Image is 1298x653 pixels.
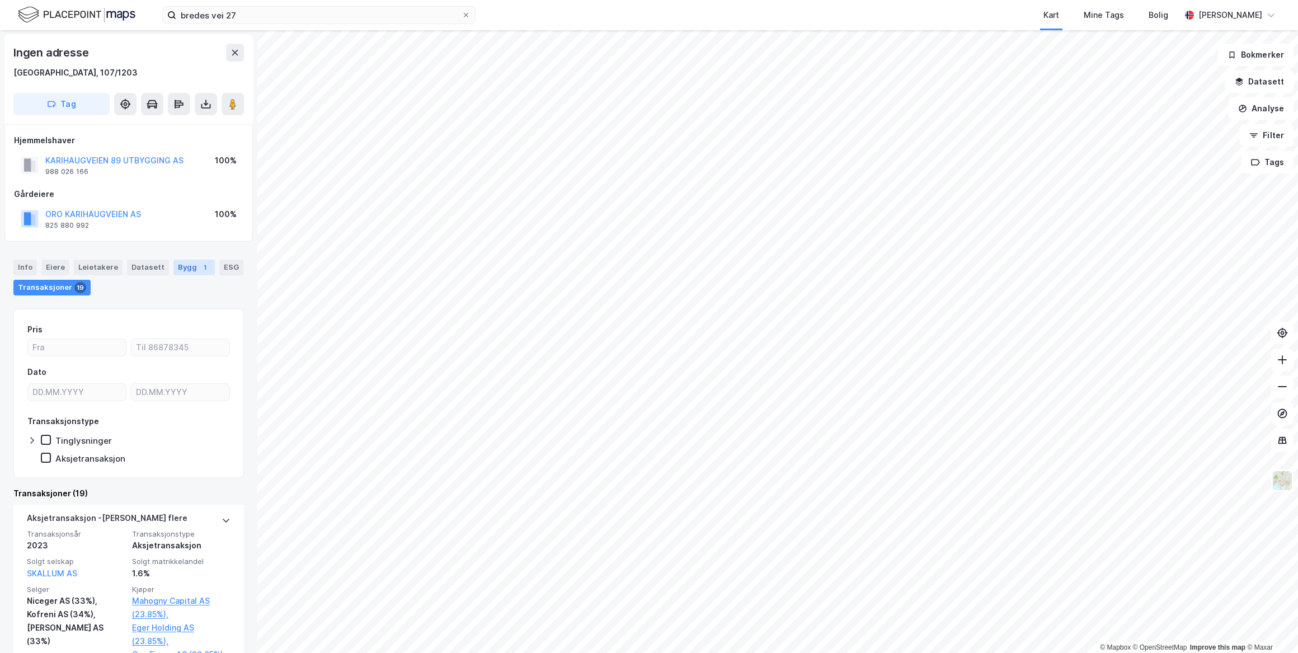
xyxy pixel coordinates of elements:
[215,208,237,221] div: 100%
[131,384,229,401] input: DD.MM.YYYY
[28,339,126,356] input: Fra
[27,594,125,608] div: Niceger AS (33%),
[215,154,237,167] div: 100%
[1198,8,1262,22] div: [PERSON_NAME]
[28,384,126,401] input: DD.MM.YYYY
[45,221,89,230] div: 825 880 992
[219,260,243,275] div: ESG
[45,167,88,176] div: 988 026 166
[18,5,135,25] img: logo.f888ab2527a4732fd821a326f86c7f29.svg
[74,282,86,293] div: 19
[176,7,462,24] input: Søk på adresse, matrikkel, gårdeiere, leietakere eller personer
[1133,643,1187,651] a: OpenStreetMap
[14,187,243,201] div: Gårdeiere
[14,134,243,147] div: Hjemmelshaver
[27,569,77,578] a: SKALLUM AS
[27,557,125,566] span: Solgt selskap
[131,339,229,356] input: Til 86878345
[55,435,112,446] div: Tinglysninger
[55,453,125,464] div: Aksjetransaksjon
[1043,8,1059,22] div: Kart
[1190,643,1245,651] a: Improve this map
[132,585,231,594] span: Kjøper
[1272,470,1293,491] img: Z
[199,262,210,273] div: 1
[1149,8,1168,22] div: Bolig
[173,260,215,275] div: Bygg
[27,365,46,379] div: Dato
[132,621,231,648] a: Eger Holding AS (23.85%),
[27,539,125,552] div: 2023
[27,323,43,336] div: Pris
[132,539,231,552] div: Aksjetransaksjon
[132,529,231,539] span: Transaksjonstype
[1229,97,1294,120] button: Analyse
[1084,8,1124,22] div: Mine Tags
[127,260,169,275] div: Datasett
[1240,124,1294,147] button: Filter
[1218,44,1294,66] button: Bokmerker
[27,529,125,539] span: Transaksjonsår
[1225,71,1294,93] button: Datasett
[1100,643,1131,651] a: Mapbox
[132,594,231,621] a: Mahogny Capital AS (23.85%),
[1242,599,1298,653] iframe: Chat Widget
[13,260,37,275] div: Info
[132,567,231,580] div: 1.6%
[27,608,125,621] div: Kofreni AS (34%),
[1242,599,1298,653] div: Kontrollprogram for chat
[27,415,99,428] div: Transaksjonstype
[13,44,91,62] div: Ingen adresse
[13,93,110,115] button: Tag
[13,280,91,295] div: Transaksjoner
[41,260,69,275] div: Eiere
[74,260,123,275] div: Leietakere
[27,585,125,594] span: Selger
[13,66,138,79] div: [GEOGRAPHIC_DATA], 107/1203
[27,621,125,648] div: [PERSON_NAME] AS (33%)
[132,557,231,566] span: Solgt matrikkelandel
[27,511,187,529] div: Aksjetransaksjon - [PERSON_NAME] flere
[13,487,244,500] div: Transaksjoner (19)
[1241,151,1294,173] button: Tags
